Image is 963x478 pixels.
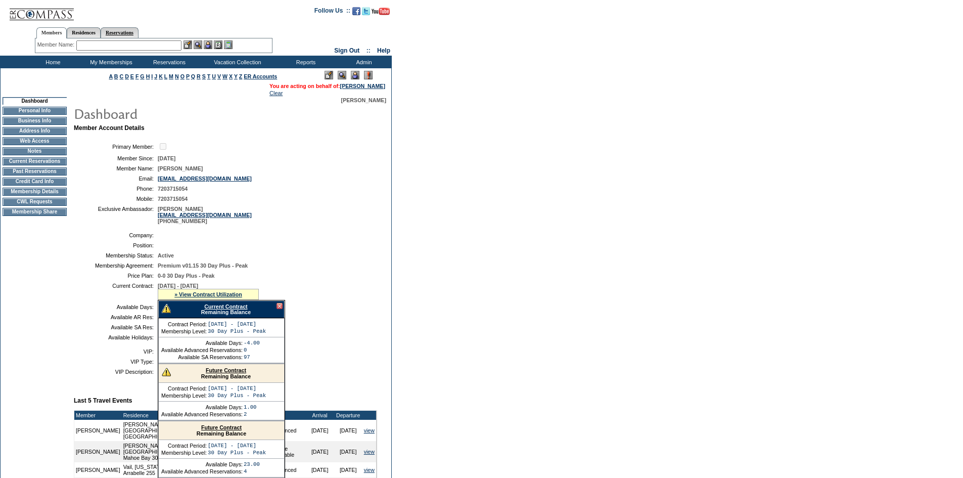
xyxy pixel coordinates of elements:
[161,443,207,449] td: Contract Period:
[161,411,243,417] td: Available Advanced Reservations:
[161,385,207,392] td: Contract Period:
[109,73,113,79] a: A
[208,393,266,399] td: 30 Day Plus - Peak
[377,47,390,54] a: Help
[334,411,362,420] td: Departure
[130,73,134,79] a: E
[334,441,362,462] td: [DATE]
[73,103,276,123] img: pgTtlDashboard.gif
[352,10,360,16] a: Become our fan on Facebook
[234,73,238,79] a: Y
[212,73,216,79] a: U
[158,212,252,218] a: [EMAIL_ADDRESS][DOMAIN_NAME]
[340,83,385,89] a: [PERSON_NAME]
[162,367,171,376] img: There are insufficient days and/or tokens to cover this reservation
[364,427,375,433] a: view
[161,328,207,334] td: Membership Level:
[362,10,370,16] a: Follow us on Twitter
[352,7,360,15] img: Become our fan on Facebook
[139,56,197,68] td: Reservations
[78,252,154,258] td: Membership Status:
[372,10,390,16] a: Subscribe to our YouTube Channel
[338,71,346,79] img: View Mode
[78,349,154,355] td: VIP:
[74,420,122,441] td: [PERSON_NAME]
[159,73,163,79] a: K
[151,73,153,79] a: I
[140,73,144,79] a: G
[208,328,266,334] td: 30 Day Plus - Peak
[364,449,375,455] a: view
[122,411,271,420] td: Residence
[161,354,243,360] td: Available SA Reservations:
[164,73,167,79] a: L
[78,314,154,320] td: Available AR Res:
[158,300,285,318] div: Remaining Balance
[125,73,129,79] a: D
[74,441,122,462] td: [PERSON_NAME]
[3,208,67,216] td: Membership Share
[122,420,271,441] td: [PERSON_NAME], B.V.I. - [GEOGRAPHIC_DATA] [GEOGRAPHIC_DATA][PERSON_NAME] [GEOGRAPHIC_DATA] 303
[208,443,266,449] td: [DATE] - [DATE]
[334,56,392,68] td: Admin
[162,304,171,313] img: There are insufficient days and/or tokens to cover this reservation
[37,40,76,49] div: Member Name:
[159,421,284,440] div: Remaining Balance
[214,40,222,49] img: Reservations
[314,6,350,18] td: Follow Us ::
[158,273,215,279] span: 0-0 30 Day Plus - Peak
[23,56,81,68] td: Home
[276,56,334,68] td: Reports
[78,304,154,310] td: Available Days:
[74,397,132,404] b: Last 5 Travel Events
[161,468,243,474] td: Available Advanced Reservations:
[81,56,139,68] td: My Memberships
[372,8,390,15] img: Subscribe to our YouTube Channel
[78,176,154,182] td: Email:
[78,359,154,365] td: VIP Type:
[306,462,334,477] td: [DATE]
[158,186,188,192] span: 7203715054
[78,142,154,151] td: Primary Member:
[194,40,202,49] img: View
[201,424,242,430] a: Future Contract
[161,393,207,399] td: Membership Level:
[366,47,371,54] span: ::
[184,40,192,49] img: b_edit.gif
[3,117,67,125] td: Business Info
[244,340,260,346] td: -4.00
[78,165,154,171] td: Member Name:
[158,263,248,269] span: Premium v01.15 30 Day Plus - Peak
[175,73,179,79] a: N
[174,291,242,297] a: » View Contract Utilization
[3,107,67,115] td: Personal Info
[161,461,243,467] td: Available Days:
[180,73,185,79] a: O
[204,303,247,310] a: Current Contract
[197,73,201,79] a: R
[207,73,211,79] a: T
[306,441,334,462] td: [DATE]
[3,97,67,105] td: Dashboard
[74,462,122,477] td: [PERSON_NAME]
[3,178,67,186] td: Credit Card Info
[271,441,306,462] td: Space Available
[244,411,257,417] td: 2
[351,71,359,79] img: Impersonate
[3,157,67,165] td: Current Reservations
[78,273,154,279] td: Price Plan:
[114,73,118,79] a: B
[161,347,243,353] td: Available Advanced Reservations:
[158,176,252,182] a: [EMAIL_ADDRESS][DOMAIN_NAME]
[341,97,386,103] span: [PERSON_NAME]
[3,167,67,176] td: Past Reservations
[186,73,190,79] a: P
[271,411,306,420] td: Type
[119,73,123,79] a: C
[202,73,206,79] a: S
[3,198,67,206] td: CWL Requests
[3,188,67,196] td: Membership Details
[158,196,188,202] span: 7203715054
[3,147,67,155] td: Notes
[306,420,334,441] td: [DATE]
